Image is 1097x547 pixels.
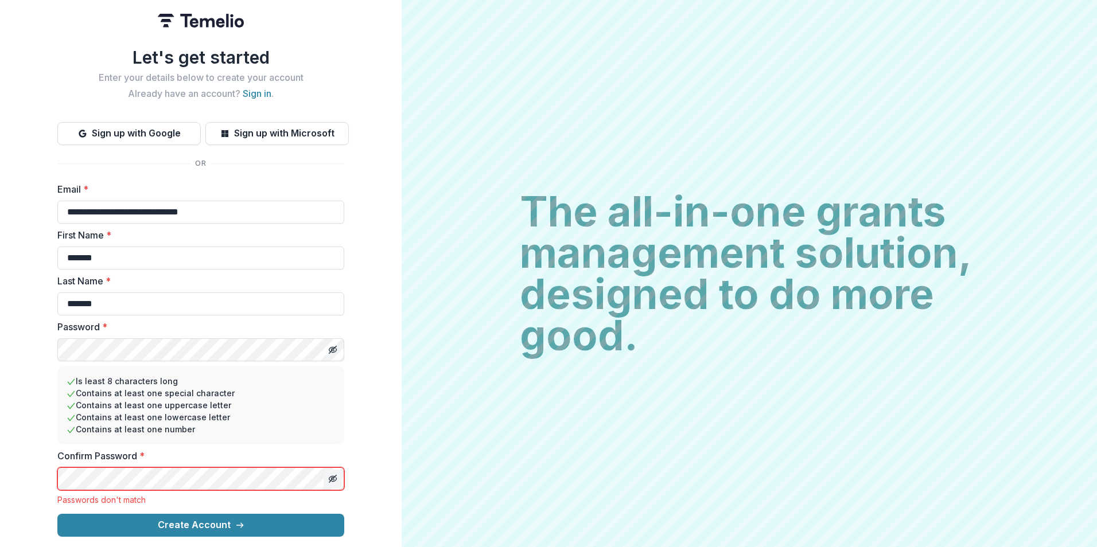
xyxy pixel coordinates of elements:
li: Contains at least one number [67,423,335,435]
label: Last Name [57,274,337,288]
label: Password [57,320,337,334]
a: Sign in [243,88,271,99]
h1: Let's get started [57,47,344,68]
img: Temelio [158,14,244,28]
button: Create Account [57,514,344,537]
button: Sign up with Microsoft [205,122,349,145]
label: Confirm Password [57,449,337,463]
label: First Name [57,228,337,242]
li: Is least 8 characters long [67,375,335,387]
div: Passwords don't match [57,495,344,505]
button: Toggle password visibility [324,470,342,488]
label: Email [57,182,337,196]
h2: Enter your details below to create your account [57,72,344,83]
li: Contains at least one special character [67,387,335,399]
li: Contains at least one uppercase letter [67,399,335,411]
button: Sign up with Google [57,122,201,145]
li: Contains at least one lowercase letter [67,411,335,423]
button: Toggle password visibility [324,341,342,359]
h2: Already have an account? . [57,88,344,99]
